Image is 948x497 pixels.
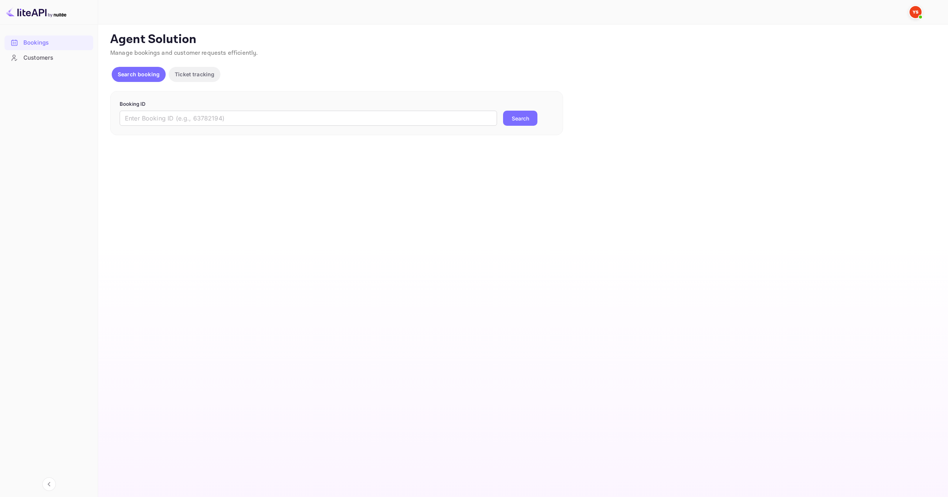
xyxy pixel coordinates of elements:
[5,35,93,50] div: Bookings
[23,54,89,62] div: Customers
[42,477,56,491] button: Collapse navigation
[6,6,66,18] img: LiteAPI logo
[120,111,497,126] input: Enter Booking ID (e.g., 63782194)
[5,51,93,65] a: Customers
[503,111,537,126] button: Search
[118,70,160,78] p: Search booking
[910,6,922,18] img: Yandex Support
[110,32,934,47] p: Agent Solution
[5,35,93,49] a: Bookings
[175,70,214,78] p: Ticket tracking
[110,49,258,57] span: Manage bookings and customer requests efficiently.
[23,39,89,47] div: Bookings
[120,100,554,108] p: Booking ID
